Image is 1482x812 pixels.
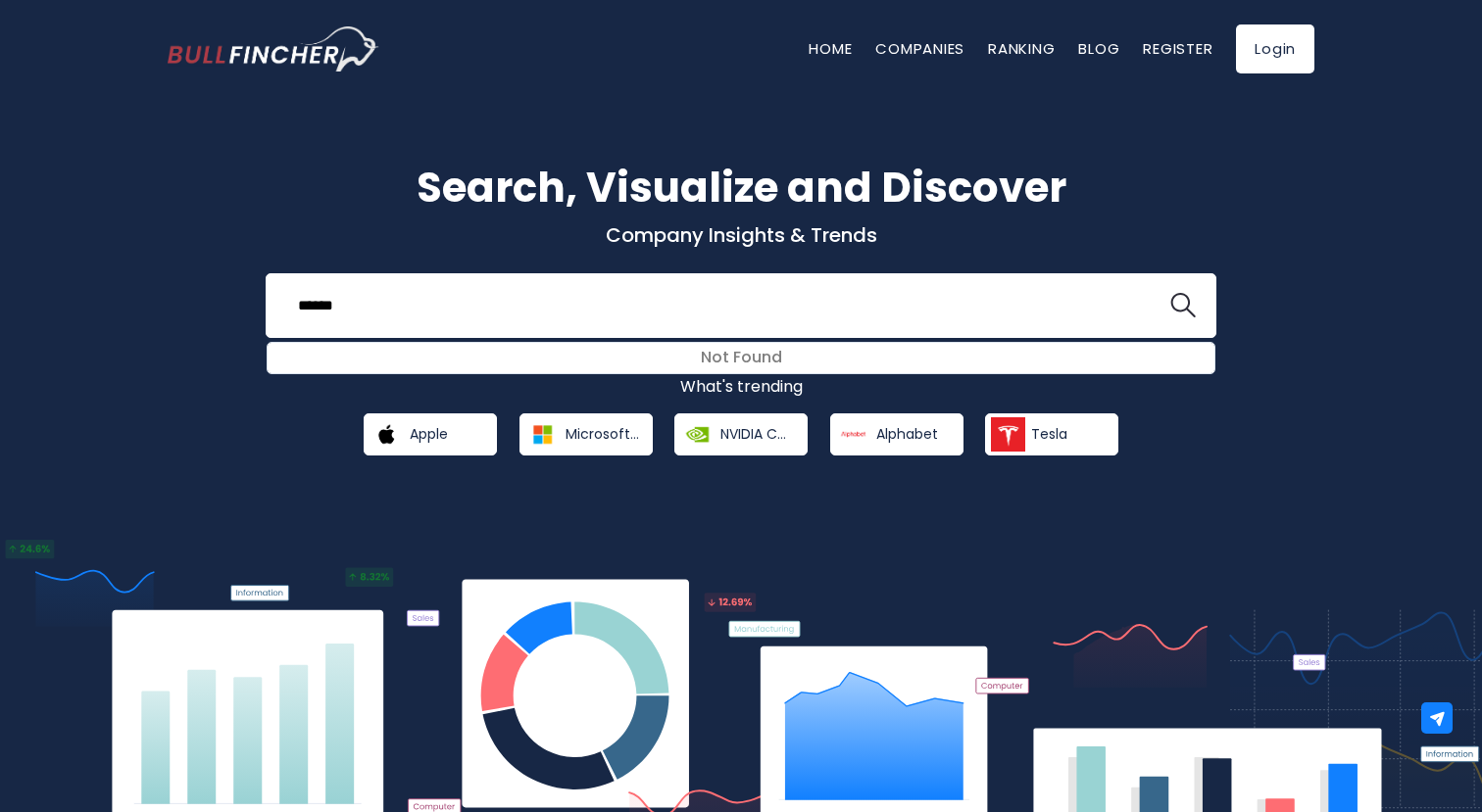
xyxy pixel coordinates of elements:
a: NVIDIA Corporation [674,413,808,455]
a: Apple [364,413,497,455]
span: Apple [410,425,448,443]
a: Microsoft Corporation [519,413,653,455]
a: Ranking [988,38,1055,59]
div: Not Found [268,343,1214,373]
a: Tesla [985,413,1118,455]
span: NVIDIA Corporation [720,425,794,443]
a: Register [1143,38,1212,59]
span: Tesla [1031,425,1067,443]
a: Login [1236,24,1314,73]
h1: Search, Visualize and Discover [168,157,1314,218]
a: Home [809,38,852,59]
p: Company Insights & Trends [168,222,1314,248]
img: search icon [1170,293,1196,318]
a: Alphabet [830,413,963,455]
a: Go to homepage [168,26,378,72]
a: Blog [1078,38,1119,59]
span: Microsoft Corporation [566,425,639,443]
span: Alphabet [876,425,938,443]
a: Companies [875,38,964,59]
p: What's trending [168,377,1314,398]
img: Bullfincher logo [168,26,379,72]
